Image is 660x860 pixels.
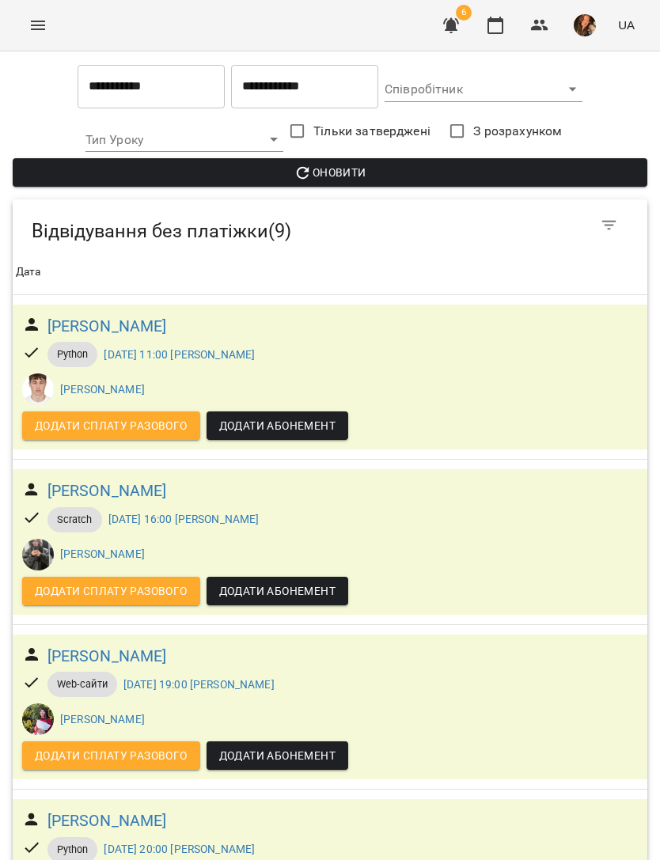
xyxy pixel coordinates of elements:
button: Додати сплату разового [22,741,200,770]
a: [PERSON_NAME] [60,713,145,726]
img: Стаховська Анастасія Русланівна [22,539,54,570]
img: Перепечай Олег Ігорович [22,373,54,405]
span: Web-сайти [47,677,117,691]
span: Додати Абонемент [219,416,336,435]
span: Scratch [47,513,102,527]
div: Table Toolbar [13,199,647,250]
button: UA [612,10,641,40]
span: Оновити [25,163,635,182]
a: [DATE] 20:00 [PERSON_NAME] [104,843,255,855]
span: Додати Абонемент [219,582,336,600]
span: Python [47,843,98,857]
span: Додати сплату разового [35,582,188,600]
span: Дата [16,263,644,282]
a: [PERSON_NAME] [47,644,167,669]
button: Додати Абонемент [207,577,348,605]
a: [DATE] 11:00 [PERSON_NAME] [104,348,255,361]
a: [PERSON_NAME] [60,383,145,396]
span: З розрахунком [473,122,562,141]
h5: Відвідування без платіжки ( 9 ) [32,219,441,244]
div: Дата [16,263,41,282]
span: Додати Абонемент [219,746,336,765]
span: Python [47,347,98,362]
button: Фільтр [590,206,628,244]
div: Sort [16,263,41,282]
span: UA [618,17,635,33]
span: Додати сплату разового [35,746,188,765]
button: Додати сплату разового [22,577,200,605]
button: Додати Абонемент [207,411,348,440]
a: [PERSON_NAME] [60,547,145,560]
span: Додати сплату разового [35,416,188,435]
button: Оновити [13,158,647,187]
button: Додати сплату разового [22,411,200,440]
a: [PERSON_NAME] [47,314,167,339]
button: Menu [19,6,57,44]
span: 6 [456,5,472,21]
a: [PERSON_NAME] [47,809,167,833]
span: Тільки затверджені [313,122,431,141]
img: ab4009e934c7439b32ac48f4cd77c683.jpg [574,14,596,36]
img: Скрипник Діана Геннадіївна [22,703,54,735]
a: [DATE] 19:00 [PERSON_NAME] [123,678,275,691]
a: [DATE] 16:00 [PERSON_NAME] [108,513,260,525]
a: [PERSON_NAME] [47,479,167,503]
button: Додати Абонемент [207,741,348,770]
